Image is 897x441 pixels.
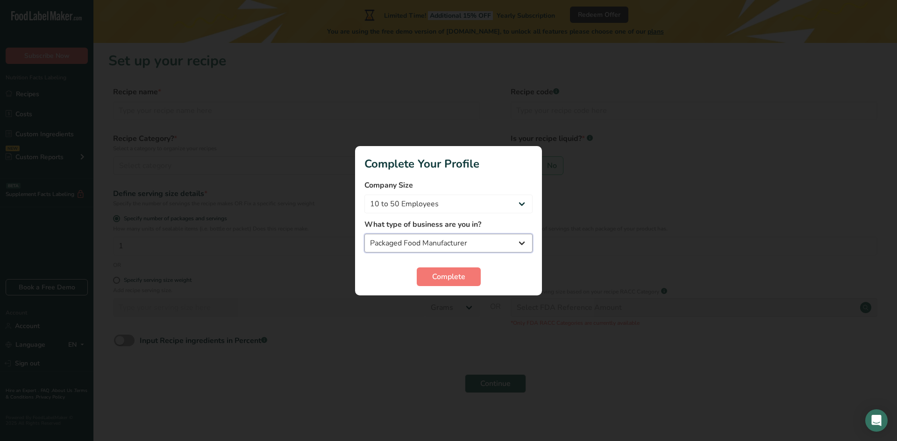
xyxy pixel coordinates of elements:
span: Complete [432,271,465,282]
h1: Complete Your Profile [364,155,533,172]
button: Complete [417,267,481,286]
div: Open Intercom Messenger [865,409,888,432]
label: What type of business are you in? [364,219,533,230]
label: Company Size [364,180,533,191]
